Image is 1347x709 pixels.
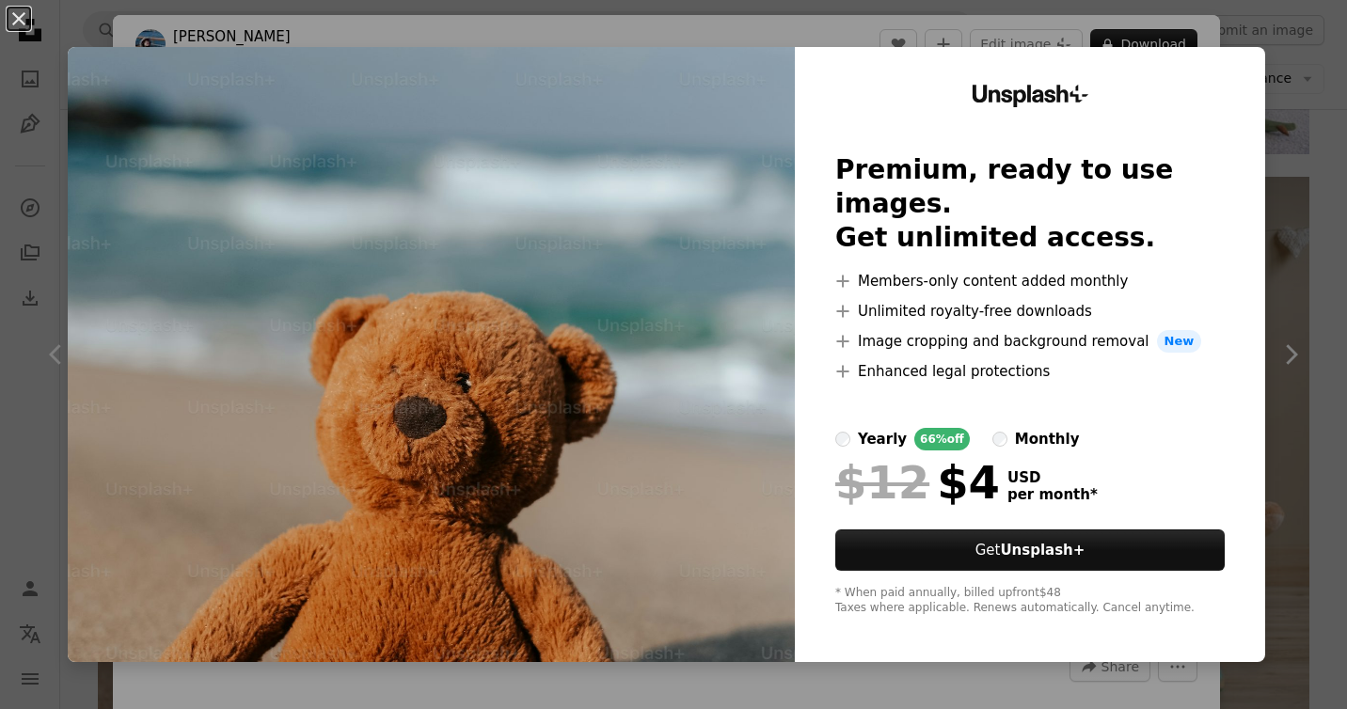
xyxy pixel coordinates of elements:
div: 66% off [914,428,970,450]
li: Enhanced legal protections [835,360,1225,383]
li: Unlimited royalty-free downloads [835,300,1225,323]
strong: Unsplash+ [1000,542,1085,559]
li: Image cropping and background removal [835,330,1225,353]
div: * When paid annually, billed upfront $48 Taxes where applicable. Renews automatically. Cancel any... [835,586,1225,616]
li: Members-only content added monthly [835,270,1225,292]
span: $12 [835,458,929,507]
div: monthly [1015,428,1080,450]
span: per month * [1007,486,1098,503]
input: monthly [992,432,1007,447]
button: GetUnsplash+ [835,529,1225,571]
span: USD [1007,469,1098,486]
div: yearly [858,428,907,450]
h2: Premium, ready to use images. Get unlimited access. [835,153,1225,255]
input: yearly66%off [835,432,850,447]
span: New [1157,330,1202,353]
div: $4 [835,458,1000,507]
